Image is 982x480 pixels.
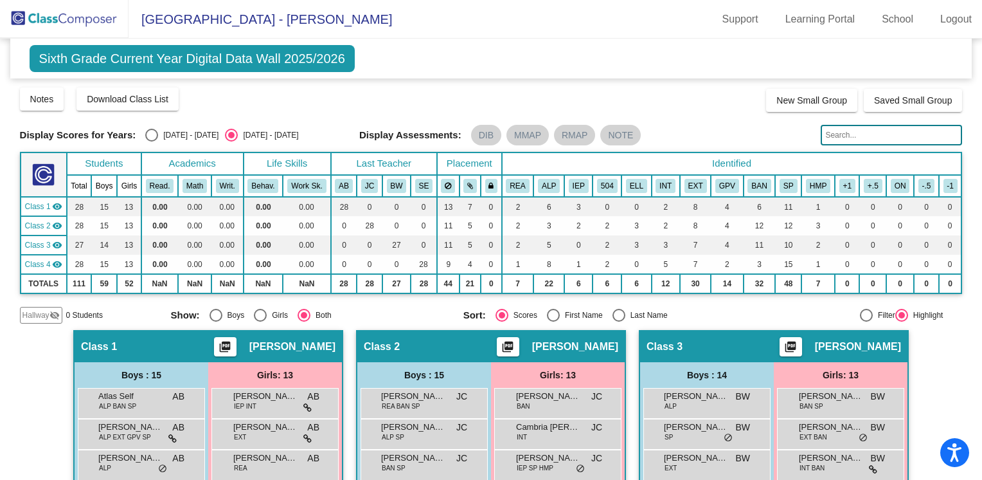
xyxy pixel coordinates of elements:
span: BAN SP [799,402,823,411]
button: INT [656,179,675,193]
td: 22 [533,274,564,293]
td: Becky Welch - No Class Name [21,235,67,255]
span: ALP BAN SP [99,402,136,411]
button: SE [415,179,433,193]
span: [PERSON_NAME] [249,340,335,353]
button: BW [387,179,407,193]
td: 0 [886,274,914,293]
th: Extrovert [680,175,711,197]
td: 0.00 [244,197,283,216]
td: 7 [502,274,534,293]
a: Learning Portal [775,9,866,30]
span: Hallway [22,309,49,321]
button: ELL [626,179,647,193]
td: 0.00 [141,197,178,216]
td: 0 [886,216,914,235]
span: Download Class List [87,94,168,104]
span: ALP [665,402,677,411]
button: SP [780,179,798,193]
th: Becky Welch [382,175,411,197]
th: 10/1/17 - 11/30/17 [859,175,886,197]
td: NaN [283,274,330,293]
span: [GEOGRAPHIC_DATA] - [PERSON_NAME] [129,9,392,30]
td: 7 [680,235,711,255]
mat-icon: picture_as_pdf [783,340,798,358]
button: EXT [684,179,707,193]
td: 44 [437,274,460,293]
td: 3 [533,216,564,235]
td: 0 [564,235,593,255]
td: 3 [564,197,593,216]
span: Display Assessments: [359,129,461,141]
mat-icon: visibility [52,259,62,270]
td: 0.00 [244,235,283,255]
td: 0.00 [178,235,211,255]
button: Notes [20,88,64,111]
th: 8/1/18 - 9/30/18 [939,175,962,197]
td: 15 [775,255,801,274]
a: Support [712,9,769,30]
td: 3 [744,255,776,274]
td: 0 [593,197,621,216]
td: 10 [775,235,801,255]
td: 28 [357,274,382,293]
td: 11 [437,235,460,255]
td: 0 [331,235,357,255]
td: 4 [460,255,481,274]
th: Supportive Parent [775,175,801,197]
td: 1 [801,197,835,216]
a: Logout [930,9,982,30]
td: 0.00 [244,255,283,274]
th: Placement [437,152,502,175]
td: 0 [859,216,886,235]
td: 0.00 [141,216,178,235]
td: 0.00 [211,255,244,274]
td: 0 [411,235,437,255]
mat-chip: MMAP [506,125,549,145]
mat-icon: picture_as_pdf [217,340,233,358]
span: [PERSON_NAME] [799,390,863,403]
td: 2 [593,235,621,255]
td: 13 [437,197,460,216]
button: Print Students Details [780,337,802,356]
td: 0 [481,274,502,293]
td: 11 [775,197,801,216]
span: Sixth Grade Current Year Digital Data Wall 2025/2026 [30,45,355,72]
th: 6/1/18 - 7/31/18 [914,175,939,197]
td: 0 [914,255,939,274]
span: New Small Group [776,95,847,106]
th: Girls [117,175,141,197]
td: 0.00 [141,255,178,274]
td: 0 [859,255,886,274]
td: 7 [801,274,835,293]
td: 21 [460,274,481,293]
span: Class 3 [25,239,51,251]
td: Angela Buffo - No Class Name [21,197,67,216]
td: 7 [680,255,711,274]
span: REA BAN SP [382,402,420,411]
td: 111 [67,274,92,293]
td: 15 [91,197,117,216]
th: Life Skills [244,152,331,175]
mat-chip: DIB [471,125,501,145]
td: 14 [711,274,743,293]
td: 0 [914,235,939,255]
th: Angela Buffo [331,175,357,197]
td: 0 [939,255,962,274]
button: Math [183,179,207,193]
th: Intermediate Band [744,175,776,197]
span: AB [172,390,184,403]
td: 4 [711,216,743,235]
td: 0 [914,216,939,235]
td: 13 [117,216,141,235]
button: 504 [597,179,618,193]
button: REA [506,179,529,193]
mat-radio-group: Select an option [171,309,454,322]
div: Both [310,309,332,321]
td: 13 [117,255,141,274]
td: 0 [939,216,962,235]
span: Saved Small Group [874,95,952,106]
td: 0 [357,255,382,274]
span: [PERSON_NAME] [233,390,298,403]
td: 0 [357,197,382,216]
